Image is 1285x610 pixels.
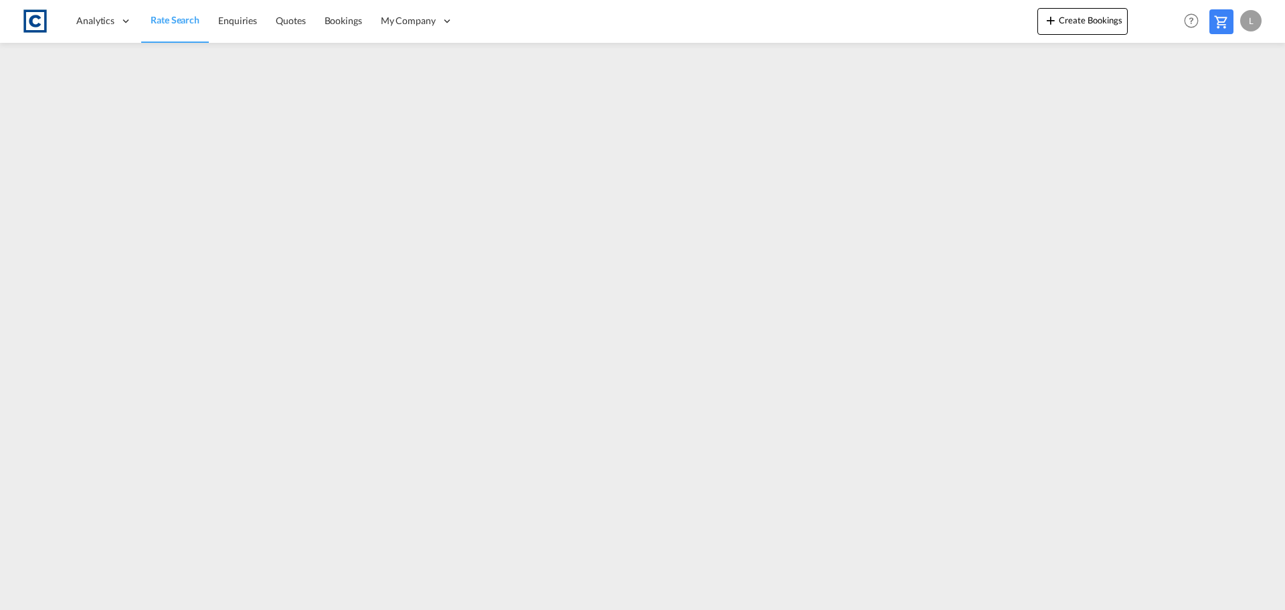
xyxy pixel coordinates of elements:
span: My Company [381,14,436,27]
md-icon: icon-plus 400-fg [1043,12,1059,28]
span: Rate Search [151,14,199,25]
span: Bookings [325,15,362,26]
img: 1fdb9190129311efbfaf67cbb4249bed.jpeg [20,6,50,36]
div: L [1240,10,1262,31]
div: Help [1180,9,1209,33]
span: Analytics [76,14,114,27]
span: Quotes [276,15,305,26]
span: Help [1180,9,1203,32]
span: Enquiries [218,15,257,26]
button: icon-plus 400-fgCreate Bookings [1037,8,1128,35]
